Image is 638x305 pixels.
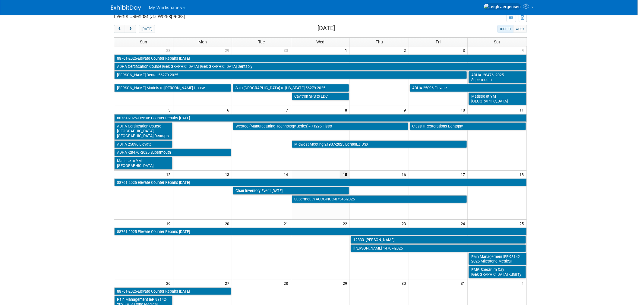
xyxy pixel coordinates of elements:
span: 25 [519,220,527,227]
a: Matisse at YM [GEOGRAPHIC_DATA] [469,93,527,105]
a: [PERSON_NAME] 14707-2025 [351,244,526,252]
span: 3 [462,46,468,54]
span: 29 [342,279,350,287]
span: 29 [224,46,232,54]
a: Midwest Meeting 21907-2025 DentalEZ DSX [292,140,467,148]
button: [DATE] [139,25,155,33]
a: ADHA Certification Course [GEOGRAPHIC_DATA], [GEOGRAPHIC_DATA] Dentsply [114,63,527,71]
img: ExhibitDay [111,5,141,11]
a: ADHA 25096 Elevate [410,84,527,92]
a: Chair Inventory Event [DATE] [233,187,349,195]
a: [PERSON_NAME] Dental 56279-2025 [114,71,467,79]
a: Westec (Manufacturing Technology Series) - 71296 Fisso [233,122,408,130]
span: 6 [226,106,232,114]
a: Supermouth ACCC-NOC-07546-2025 [292,195,467,203]
h2: [DATE] [317,25,335,32]
span: Thu [376,39,383,44]
span: 2 [403,46,409,54]
span: 7 [286,106,291,114]
span: 28 [166,46,173,54]
a: 88761-2025-Elevate Counter Repairs [DATE] [114,55,527,62]
span: 19 [166,220,173,227]
i: Export to Spreadsheet (.csv) [521,15,525,20]
span: 12 [166,171,173,178]
span: Wed [316,39,324,44]
span: 24 [460,220,468,227]
a: 12833- [PERSON_NAME] [351,236,526,244]
span: 16 [401,171,409,178]
span: 15 [340,171,350,178]
span: 23 [401,220,409,227]
a: 88761-2025-Elevate Counter Repairs [DATE] [114,179,527,187]
a: 88761-2025-Elevate Counter Repairs [DATE] [114,288,231,295]
span: My Workspaces [149,5,182,11]
span: 17 [460,171,468,178]
a: Cavitron SPS to LDC [292,93,349,100]
span: 20 [224,220,232,227]
span: 28 [283,279,291,287]
span: 14 [283,171,291,178]
span: Mon [198,39,207,44]
span: 4 [521,46,527,54]
span: 8 [344,106,350,114]
span: 11 [519,106,527,114]
span: 21 [283,220,291,227]
a: Pain Management IEP 98142-2025 Milestone Medical [469,253,527,265]
a: ADHA -28476 -2025 Supermouth [469,71,527,83]
span: Fri [436,39,441,44]
a: Ship [GEOGRAPHIC_DATA] to [US_STATE] 56279-2025 [233,84,349,92]
span: 10 [460,106,468,114]
span: 5 [168,106,173,114]
button: prev [114,25,125,33]
span: Tue [258,39,265,44]
span: 30 [401,279,409,287]
span: Sun [140,39,147,44]
a: Class II Restorations Dentsply [410,122,526,130]
span: 1 [344,46,350,54]
button: week [513,25,527,33]
span: 30 [283,46,291,54]
span: 9 [403,106,409,114]
button: month [497,25,513,33]
span: 31 [460,279,468,287]
a: PMG Spectrum Day [GEOGRAPHIC_DATA] Kuraray [469,266,526,278]
span: 27 [224,279,232,287]
a: ADHA -28476 -2025 Supermouth [114,149,231,156]
a: ADHA Certification Course [GEOGRAPHIC_DATA], [GEOGRAPHIC_DATA] Dentsply [114,122,172,140]
span: 18 [519,171,527,178]
button: next [125,25,136,33]
span: Sat [494,39,501,44]
img: Leigh Jergensen [484,3,521,10]
div: Events Calendar (33 Workspaces) [114,13,185,20]
a: [PERSON_NAME] Models to [PERSON_NAME] House [114,84,231,92]
a: 88761-2025-Elevate Counter Repairs [DATE] [114,228,527,236]
span: 22 [342,220,350,227]
span: 26 [166,279,173,287]
span: 1 [521,279,527,287]
a: Matisse at YM [GEOGRAPHIC_DATA] [114,157,172,169]
a: ADHA 25096 Elevate [114,140,172,148]
span: 13 [224,171,232,178]
a: 88761-2025-Elevate Counter Repairs [DATE] [114,114,527,122]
